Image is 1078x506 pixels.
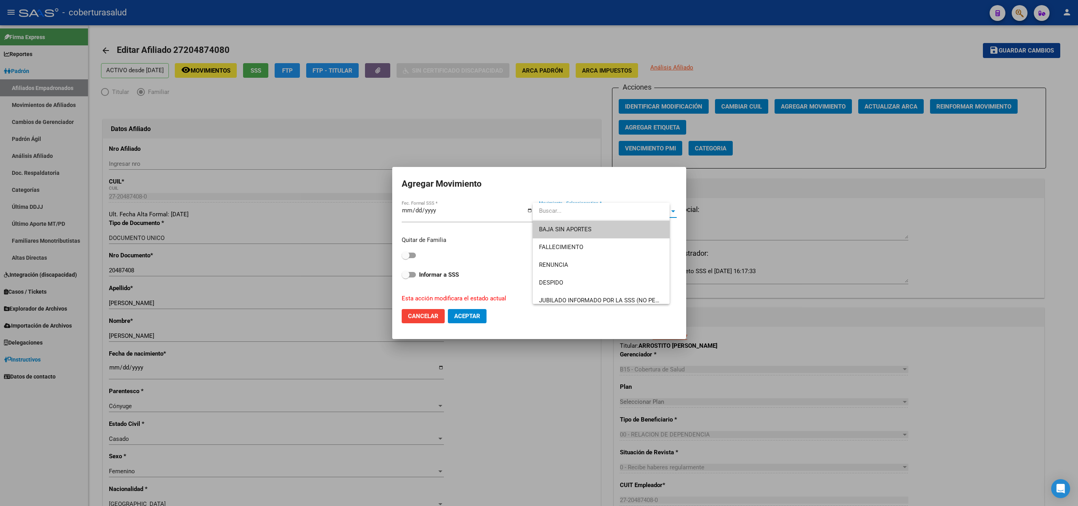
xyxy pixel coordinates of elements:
input: dropdown search [533,202,670,220]
span: JUBILADO INFORMADO POR LA SSS (NO PENSIONADO) [539,297,687,304]
span: RENUNCIA [539,261,568,268]
span: DESPIDO [539,279,563,286]
span: FALLECIMIENTO [539,244,583,251]
div: Open Intercom Messenger [1051,479,1070,498]
span: BAJA SIN APORTES [539,226,591,233]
